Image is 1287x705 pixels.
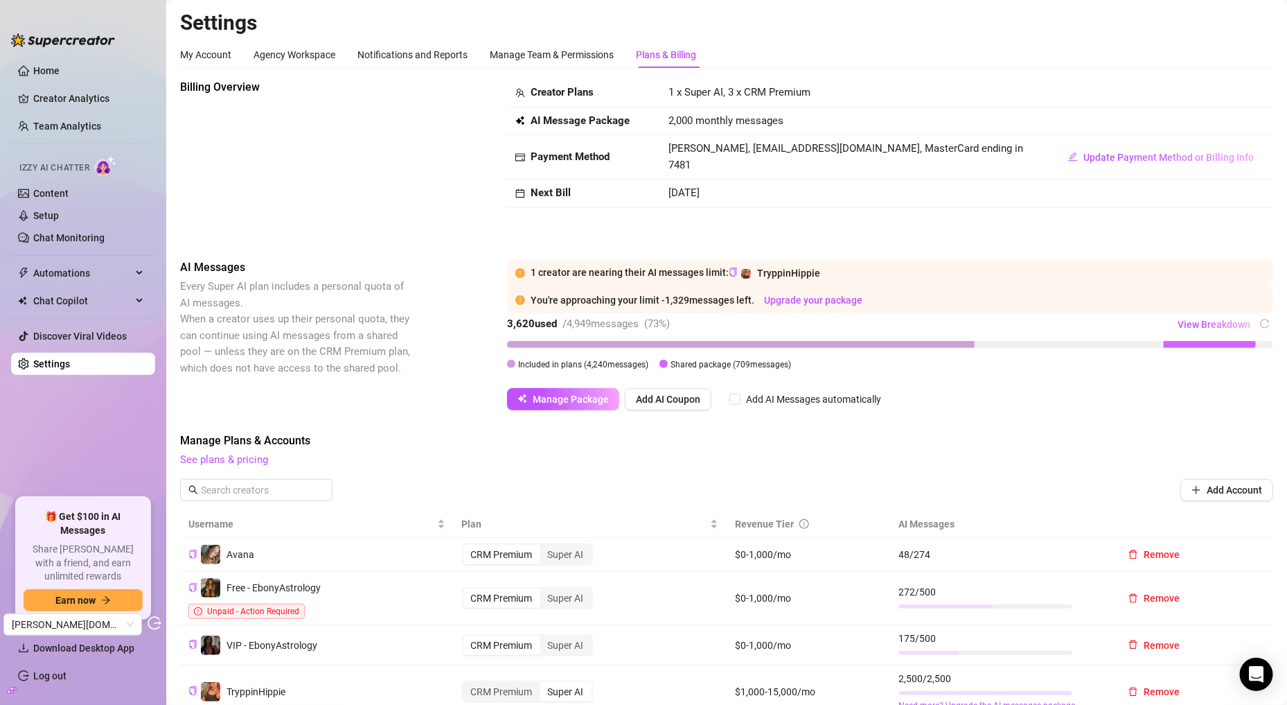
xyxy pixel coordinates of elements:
th: Username [180,511,454,538]
span: Remove [1144,549,1180,560]
span: delete [1128,687,1138,697]
span: logout [148,616,161,630]
span: / 4,949 messages [562,317,639,330]
span: 2,000 monthly messages [668,113,783,130]
span: Shared package ( 709 messages) [671,360,791,369]
span: Remove [1144,640,1180,651]
span: Download Desktop App [33,643,134,654]
span: 2,500 / 2,500 [899,671,1101,686]
div: Agency Workspace [254,47,335,62]
span: Billing Overview [180,79,413,96]
span: Automations [33,262,132,284]
button: View Breakdown [1177,313,1251,336]
span: exclamation-circle [515,268,525,278]
span: delete [1128,640,1138,650]
span: AI Messages [180,259,413,276]
span: Aker.Agency [12,614,134,635]
span: reload [1260,319,1270,329]
div: Super AI [540,545,592,564]
span: copy [188,583,197,592]
span: edit [1068,152,1078,162]
span: info-circle [799,519,809,529]
div: Manage Team & Permissions [490,47,614,62]
button: Remove [1117,681,1191,703]
button: Earn nowarrow-right [24,589,143,611]
div: segmented control [462,681,593,703]
span: Unpaid - Action Required [207,607,299,616]
span: 1 x Super AI, 3 x CRM Premium [668,86,810,98]
img: TryppinHippie [741,269,751,279]
strong: 3,620 used [507,317,557,330]
span: 175 / 500 [899,631,1101,646]
span: 48 / 274 [899,547,1101,562]
span: exclamation-circle [194,607,202,616]
td: $0-1,000/mo [727,625,891,665]
span: search [188,485,198,495]
button: Copy Creator ID [729,268,738,278]
strong: AI Message Package [531,114,630,127]
strong: Next Bill [531,186,571,199]
div: Add AI Messages automatically [746,392,881,407]
span: Manage Plans & Accounts [180,433,1273,449]
div: segmented control [462,543,593,566]
img: Avana [201,545,220,564]
button: Copy Creator ID [188,640,197,650]
span: calendar [515,189,525,198]
button: Remove [1117,543,1191,566]
button: Remove [1117,587,1191,609]
span: Included in plans ( 4,240 messages) [518,360,648,369]
span: ( 73 %) [644,317,670,330]
a: Settings [33,358,70,369]
button: Manage Package [507,388,619,410]
div: Super AI [540,636,592,655]
div: Super AI [540,682,592,702]
span: TryppinHippie [227,686,285,697]
span: View Breakdown [1178,319,1250,330]
div: 1 creator are nearing their AI messages limit: [531,265,1265,281]
div: Plans & Billing [636,47,696,62]
h2: Settings [180,10,1273,36]
a: Home [33,65,60,76]
a: Chat Monitoring [33,232,105,243]
span: [PERSON_NAME], [EMAIL_ADDRESS][DOMAIN_NAME], MasterCard ending in 7481 [668,142,1023,171]
img: Chat Copilot [18,296,27,306]
button: Remove [1117,634,1191,656]
img: VIP - EbonyAstrology [201,636,220,655]
span: copy [188,686,197,695]
span: [DATE] [668,186,700,199]
a: Team Analytics [33,121,101,132]
a: Creator Analytics [33,87,144,110]
span: copy [188,550,197,559]
span: Remove [1144,593,1180,604]
span: 🎁 Get $100 in AI Messages [24,510,143,537]
input: Search creators [201,482,313,498]
span: Share [PERSON_NAME] with a friend, and earn unlimited rewards [24,543,143,584]
button: Copy Creator ID [188,549,197,559]
a: Upgrade your package [764,295,862,306]
span: Add AI Coupon [636,394,700,405]
div: Open Intercom Messenger [1240,658,1273,691]
img: logo-BBDzfeDw.svg [11,33,115,47]
span: Every Super AI plan includes a personal quota of AI messages. When a creator uses up their person... [180,280,410,374]
span: Remove [1144,686,1180,697]
span: build [7,686,17,695]
img: Free - EbonyAstrology [201,578,220,598]
strong: Payment Method [531,150,610,163]
img: TryppinHippie [201,682,220,702]
span: Free - EbonyAstrology [227,582,321,593]
span: exclamation-circle [515,295,525,305]
img: AI Chatter [95,156,116,176]
th: Plan [454,511,727,538]
span: delete [1128,593,1138,603]
span: Revenue Tier [735,519,794,530]
a: See plans & pricing [180,453,268,466]
span: Izzy AI Chatter [19,162,89,175]
td: $0-1,000/mo [727,572,891,625]
span: thunderbolt [18,268,29,279]
span: Chat Copilot [33,290,132,312]
span: TryppinHippie [757,268,820,279]
a: Discover Viral Videos [33,331,127,342]
span: 272 / 500 [899,584,1101,600]
span: Manage Package [533,394,609,405]
span: Avana [227,549,254,560]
